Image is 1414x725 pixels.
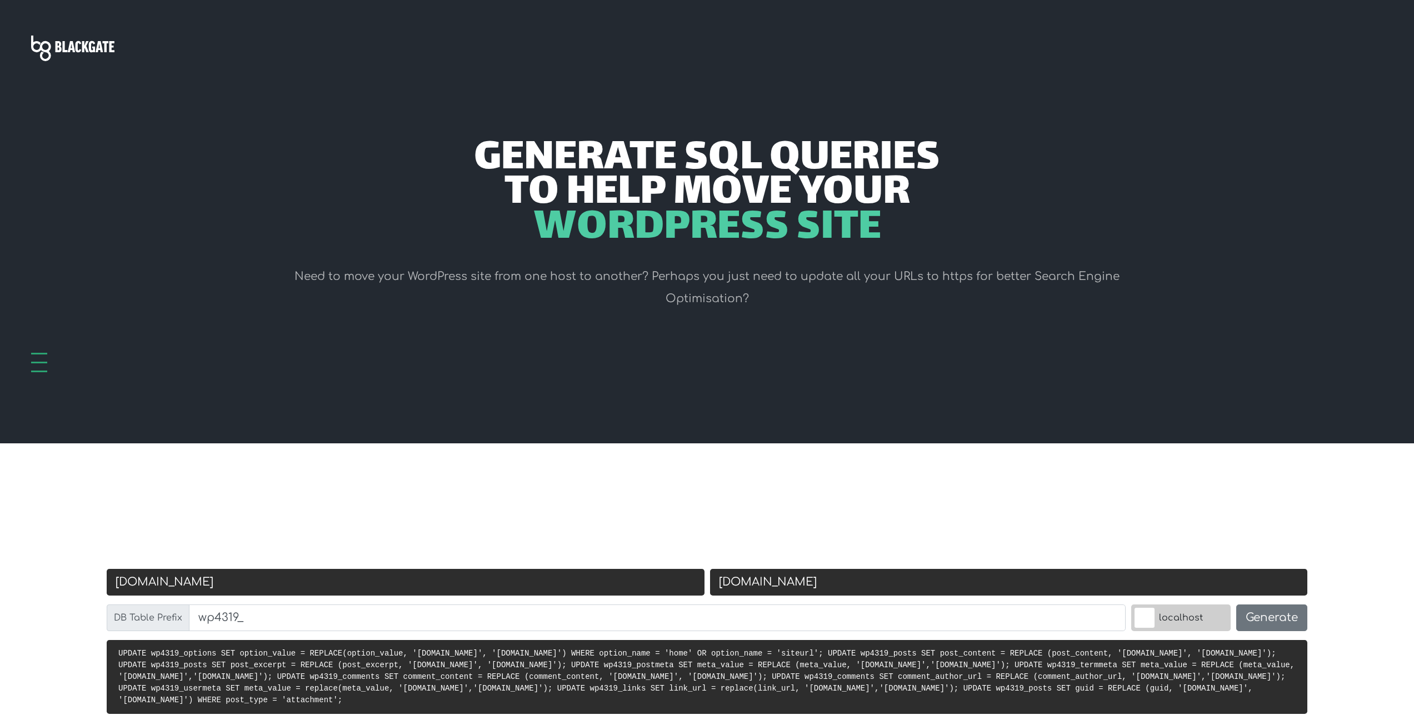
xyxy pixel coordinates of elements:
[1131,604,1231,631] label: localhost
[710,569,1308,596] input: New URL
[1236,604,1307,631] button: Generate
[504,177,910,211] span: to help move your
[107,569,704,596] input: Old URL
[259,266,1155,310] p: Need to move your WordPress site from one host to another? Perhaps you just need to update all yo...
[107,604,189,631] label: DB Table Prefix
[189,604,1126,631] input: wp_
[533,212,881,246] span: WordPress Site
[118,649,1295,704] code: UPDATE wp4319_options SET option_value = REPLACE(option_value, '[DOMAIN_NAME]', '[DOMAIN_NAME]') ...
[474,142,940,177] span: Generate SQL Queries
[31,36,114,61] img: Blackgate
